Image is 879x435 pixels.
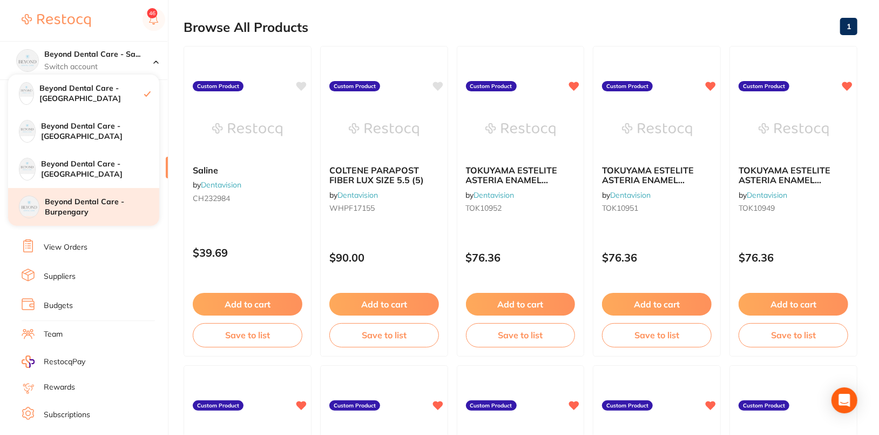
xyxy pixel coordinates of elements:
[329,81,380,92] label: Custom Product
[22,8,91,33] a: Restocq Logo
[44,49,153,60] h4: Beyond Dental Care - Sandstone Point
[212,103,282,157] img: Saline
[44,410,90,420] a: Subscriptions
[22,356,35,368] img: RestocqPay
[485,103,556,157] img: TOKUYAMA ESTELITE ASTERIA ENAMEL RESTORATIVE SYRINGE OCE 4G
[337,190,378,200] a: Dentavision
[602,165,702,205] span: TOKUYAMA ESTELITE ASTERIA ENAMEL RESTORATIVE SYRINGE TE 4G
[201,180,241,190] a: Dentavision
[193,293,302,316] button: Add to cart
[45,197,159,218] h4: Beyond Dental Care - Burpengary
[840,16,857,37] a: 1
[193,193,230,203] span: CH232984
[739,400,789,411] label: Custom Product
[602,165,712,185] b: TOKUYAMA ESTELITE ASTERIA ENAMEL RESTORATIVE SYRINGE TE 4G
[329,190,378,200] span: by
[602,323,712,347] button: Save to list
[44,300,73,311] a: Budgets
[466,165,566,205] span: TOKUYAMA ESTELITE ASTERIA ENAMEL RESTORATIVE SYRINGE OCE 4G
[602,251,712,264] p: $76.36
[466,400,517,411] label: Custom Product
[193,165,218,176] span: Saline
[39,83,144,104] h4: Beyond Dental Care - [GEOGRAPHIC_DATA]
[466,203,502,213] span: TOK10952
[622,103,692,157] img: TOKUYAMA ESTELITE ASTERIA ENAMEL RESTORATIVE SYRINGE TE 4G
[602,190,651,200] span: by
[747,190,787,200] a: Dentavision
[329,293,439,316] button: Add to cart
[41,121,159,142] h4: Beyond Dental Care - [GEOGRAPHIC_DATA]
[739,165,839,205] span: TOKUYAMA ESTELITE ASTERIA ENAMEL RESTORATIVE SYRINGE WE 4G
[602,400,653,411] label: Custom Product
[41,159,159,180] h4: Beyond Dental Care - [GEOGRAPHIC_DATA]
[17,50,38,71] img: Beyond Dental Care - Sandstone Point
[329,203,375,213] span: WHPF17155
[602,203,638,213] span: TOK10951
[184,20,308,35] h2: Browse All Products
[602,293,712,316] button: Add to cart
[831,387,857,413] div: Open Intercom Messenger
[739,81,789,92] label: Custom Product
[466,323,576,347] button: Save to list
[466,293,576,316] button: Add to cart
[19,83,33,97] img: Beyond Dental Care - Sandstone Point
[19,121,35,136] img: Beyond Dental Care - Brighton
[19,196,39,216] img: Beyond Dental Care - Burpengary
[739,190,787,200] span: by
[474,190,515,200] a: Dentavision
[193,180,241,190] span: by
[466,251,576,264] p: $76.36
[193,400,244,411] label: Custom Product
[739,203,775,213] span: TOK10949
[22,356,85,368] a: RestocqPay
[44,382,75,393] a: Rewards
[739,323,848,347] button: Save to list
[466,190,515,200] span: by
[349,103,419,157] img: COLTENE PARAPOST FIBER LUX SIZE 5.5 (5)
[329,323,439,347] button: Save to list
[739,293,848,316] button: Add to cart
[739,251,848,264] p: $76.36
[193,246,302,259] p: $39.69
[193,165,302,175] b: Saline
[466,81,517,92] label: Custom Product
[739,165,848,185] b: TOKUYAMA ESTELITE ASTERIA ENAMEL RESTORATIVE SYRINGE WE 4G
[44,62,153,72] p: Switch account
[466,165,576,185] b: TOKUYAMA ESTELITE ASTERIA ENAMEL RESTORATIVE SYRINGE OCE 4G
[19,158,35,174] img: Beyond Dental Care - Hamilton
[22,14,91,27] img: Restocq Logo
[329,400,380,411] label: Custom Product
[329,251,439,264] p: $90.00
[44,242,87,253] a: View Orders
[44,357,85,367] span: RestocqPay
[193,323,302,347] button: Save to list
[329,165,439,185] b: COLTENE PARAPOST FIBER LUX SIZE 5.5 (5)
[44,329,63,340] a: Team
[610,190,651,200] a: Dentavision
[759,103,829,157] img: TOKUYAMA ESTELITE ASTERIA ENAMEL RESTORATIVE SYRINGE WE 4G
[193,81,244,92] label: Custom Product
[44,271,76,282] a: Suppliers
[602,81,653,92] label: Custom Product
[329,165,424,185] span: COLTENE PARAPOST FIBER LUX SIZE 5.5 (5)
